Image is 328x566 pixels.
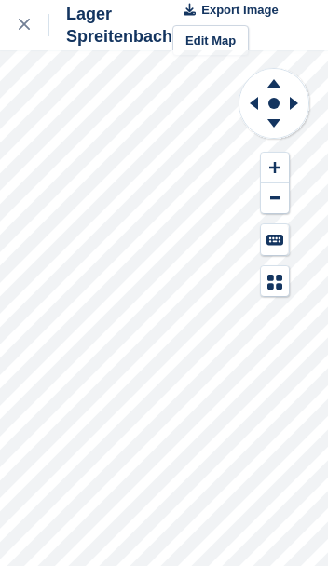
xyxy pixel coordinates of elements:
div: Lager Spreitenbach [49,3,172,47]
button: Map Legend [261,266,289,297]
button: Zoom In [261,153,289,183]
button: Keyboard Shortcuts [261,224,289,255]
button: Zoom Out [261,183,289,214]
span: Export Image [201,1,278,20]
a: Edit Map [172,25,249,56]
